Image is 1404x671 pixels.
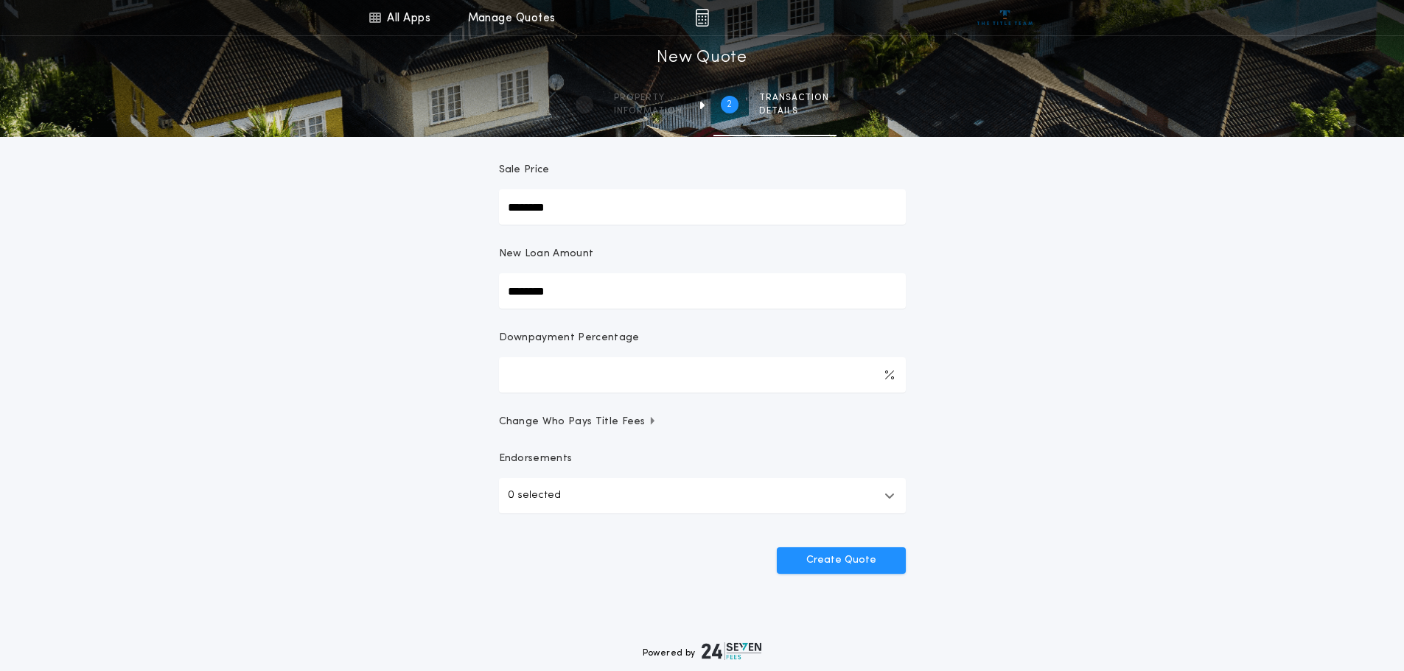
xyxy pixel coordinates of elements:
button: Change Who Pays Title Fees [499,415,906,429]
input: Downpayment Percentage [499,357,906,393]
img: img [695,9,709,27]
button: 0 selected [499,478,906,513]
img: vs-icon [977,10,1033,25]
p: New Loan Amount [499,247,594,261]
p: Sale Price [499,163,550,178]
span: details [759,105,829,117]
p: 0 selected [508,487,561,505]
h2: 2 [727,99,732,110]
img: logo [702,642,762,660]
h1: New Quote [657,46,747,70]
button: Create Quote [777,547,906,574]
span: Change Who Pays Title Fees [499,415,657,429]
p: Endorsements [499,452,906,466]
span: information [614,105,682,117]
input: Sale Price [499,189,906,225]
div: Powered by [643,642,762,660]
input: New Loan Amount [499,273,906,309]
p: Downpayment Percentage [499,331,640,345]
span: Property [614,92,682,104]
span: Transaction [759,92,829,104]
